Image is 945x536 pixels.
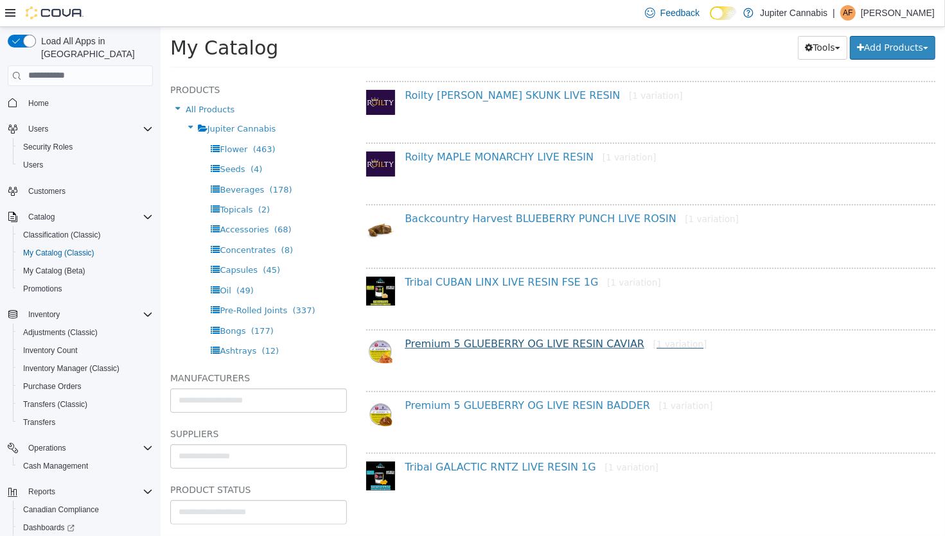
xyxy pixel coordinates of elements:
a: Roilty MAPLE MONARCHY LIVE RESIN[1 variation] [244,124,495,136]
span: My Catalog (Beta) [23,266,85,276]
span: Bongs [59,299,85,309]
img: 150 [206,125,234,150]
span: Users [18,157,153,173]
span: Dashboards [23,523,75,533]
button: Inventory Count [13,341,158,359]
h5: Product Status [10,455,186,471]
button: Transfers [13,413,158,431]
span: Concentrates [59,218,115,228]
small: [1 variation] [446,250,500,261]
img: 150 [206,186,234,221]
span: Classification (Classic) [23,230,101,240]
span: (337) [132,279,155,288]
a: Customers [23,184,71,199]
a: Premium 5 GLUEBERRY OG LIVE RESIN CAVIAR[1 variation] [244,311,546,323]
span: AF [843,5,852,21]
button: Catalog [3,208,158,226]
span: Reports [28,487,55,497]
span: Canadian Compliance [18,502,153,517]
a: Security Roles [18,139,78,155]
a: Canadian Compliance [18,502,104,517]
button: Home [3,94,158,112]
span: Transfers (Classic) [23,399,87,410]
button: Inventory [23,307,65,322]
button: Tools [637,9,687,33]
span: Operations [28,443,66,453]
span: Reports [23,484,153,499]
a: Home [23,96,54,111]
span: Feedback [660,6,700,19]
h5: Manufacturers [10,343,186,359]
small: [1 variation] [444,435,498,445]
span: My Catalog [10,10,118,32]
span: (463) [93,117,115,127]
span: Home [28,98,49,108]
span: Adjustments (Classic) [23,327,98,338]
span: Cash Management [23,461,88,471]
button: Add Products [689,9,775,33]
span: (45) [102,238,119,248]
button: Catalog [23,209,60,225]
button: Customers [3,182,158,200]
a: Inventory Manager (Classic) [18,361,125,376]
button: Cash Management [13,457,158,475]
img: 150 [206,311,234,338]
span: Inventory Count [18,343,153,358]
a: Dashboards [18,520,80,535]
button: Adjustments (Classic) [13,324,158,341]
input: Dark Mode [710,6,737,20]
button: Purchase Orders [13,377,158,395]
button: Reports [23,484,60,499]
span: Seeds [59,137,84,147]
span: My Catalog (Classic) [18,245,153,261]
span: Dark Mode [710,20,711,21]
button: Security Roles [13,138,158,156]
a: Purchase Orders [18,379,87,394]
a: Users [18,157,48,173]
a: Tribal GALACTIC RNTZ LIVE RESIN 1G[1 variation] [244,434,498,446]
span: Inventory Manager (Classic) [23,363,119,374]
span: (49) [76,259,93,268]
button: Users [3,120,158,138]
span: Canadian Compliance [23,505,99,515]
a: Inventory Count [18,343,83,358]
span: (8) [121,218,132,228]
span: Topicals [59,178,92,187]
span: Transfers (Classic) [18,397,153,412]
a: Promotions [18,281,67,297]
span: Purchase Orders [23,381,82,392]
span: Capsules [59,238,97,248]
div: America Fernandez [840,5,856,21]
span: Inventory [28,309,60,320]
span: Pre-Rolled Joints [59,279,127,288]
button: Inventory Manager (Classic) [13,359,158,377]
p: | [833,5,835,21]
a: My Catalog (Beta) [18,263,91,279]
img: 150 [206,373,234,402]
a: Transfers [18,415,60,430]
span: My Catalog (Classic) [23,248,94,258]
span: Security Roles [18,139,153,155]
a: My Catalog (Classic) [18,245,100,261]
span: (178) [109,158,132,168]
h5: Products [10,55,186,71]
button: My Catalog (Classic) [13,244,158,262]
button: Classification (Classic) [13,226,158,244]
span: Users [23,121,153,137]
span: Accessories [59,198,108,207]
span: Catalog [23,209,153,225]
span: Promotions [18,281,153,297]
span: Inventory Manager (Classic) [18,361,153,376]
a: Cash Management [18,458,93,474]
span: Ashtrays [59,319,96,329]
button: Users [13,156,158,174]
span: Oil [59,259,70,268]
small: [1 variation] [493,312,547,322]
button: Users [23,121,53,137]
span: Promotions [23,284,62,294]
span: Operations [23,440,153,456]
small: [1 variation] [499,374,552,384]
a: Adjustments (Classic) [18,325,103,340]
span: Security Roles [23,142,73,152]
span: Customers [23,183,153,199]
